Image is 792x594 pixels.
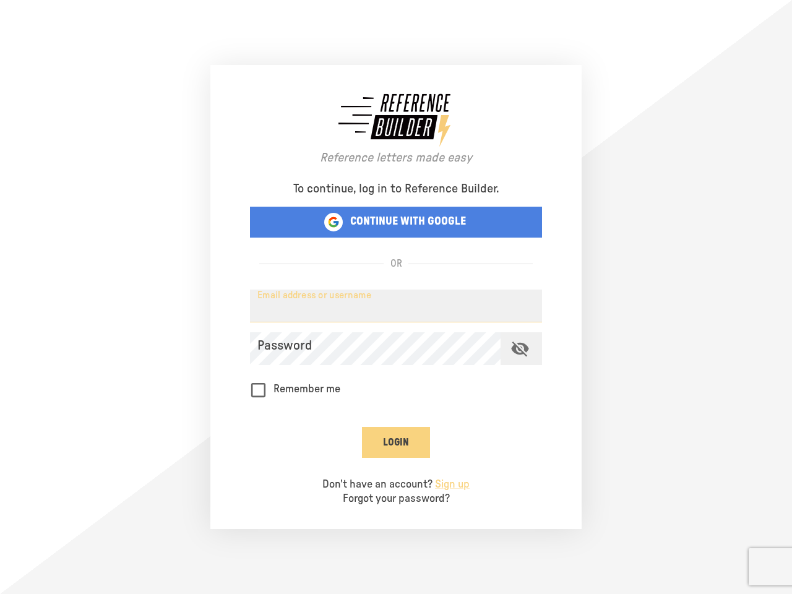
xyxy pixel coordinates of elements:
[293,181,499,197] p: To continue, log in to Reference Builder.
[322,478,470,492] p: Don't have an account?
[273,382,340,397] p: Remember me
[257,288,371,303] label: Email address or username
[435,479,470,490] a: Sign up
[320,150,472,166] p: Reference letters made easy
[343,493,450,504] a: Forgot your password?
[334,88,458,150] img: logo
[506,334,535,363] button: toggle password visibility
[350,215,466,229] p: CONTINUE WITH GOOGLE
[250,207,542,238] button: CONTINUE WITH GOOGLE
[362,427,430,458] button: Login
[390,257,402,270] p: OR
